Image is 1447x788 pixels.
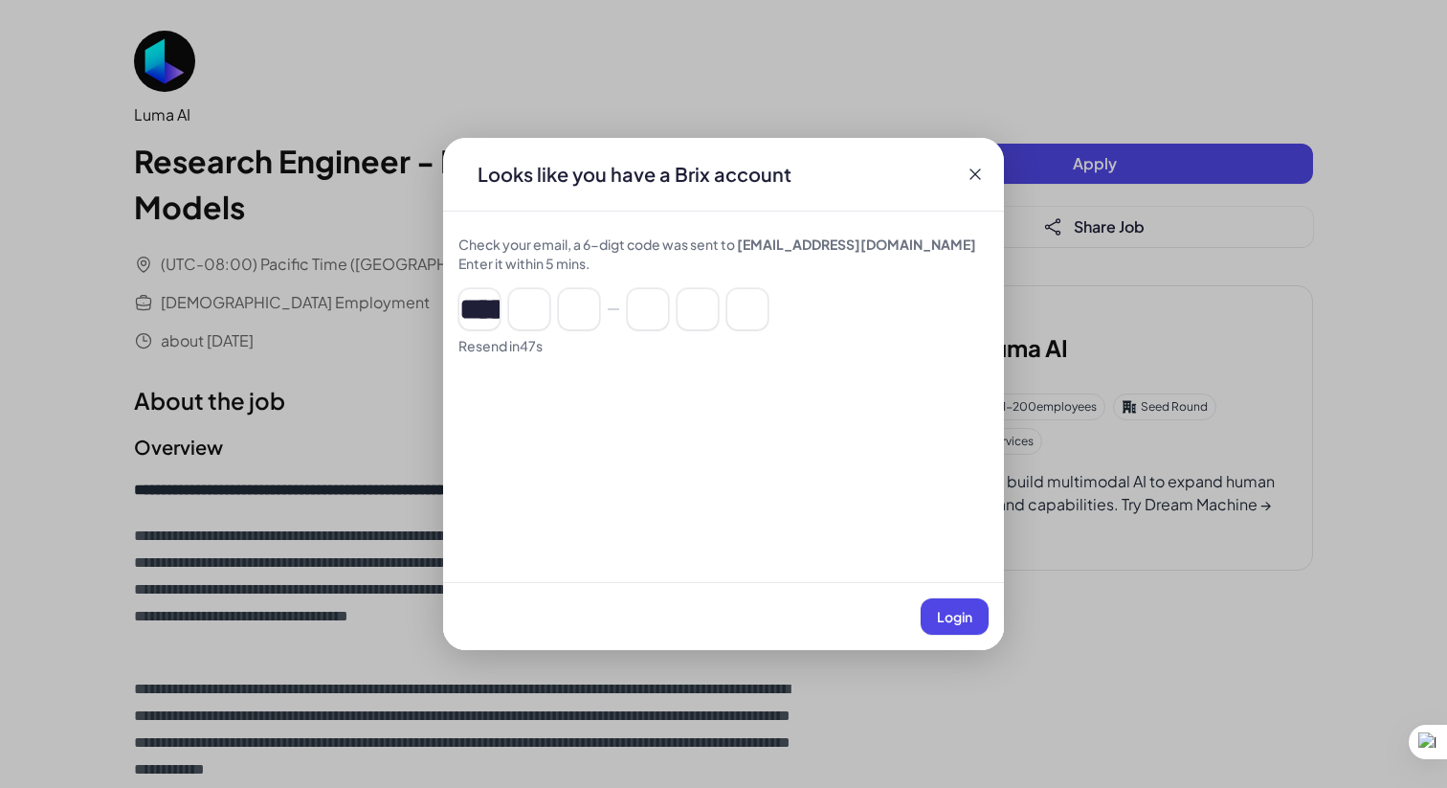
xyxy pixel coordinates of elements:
[458,336,989,355] div: Resend in 47 s
[458,235,989,273] div: Check your email, a 6-digt code was sent to Enter it within 5 mins.
[462,161,807,188] div: Looks like you have a Brix account
[921,598,989,635] button: Login
[937,608,972,625] span: Login
[737,236,976,253] span: [EMAIL_ADDRESS][DOMAIN_NAME]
